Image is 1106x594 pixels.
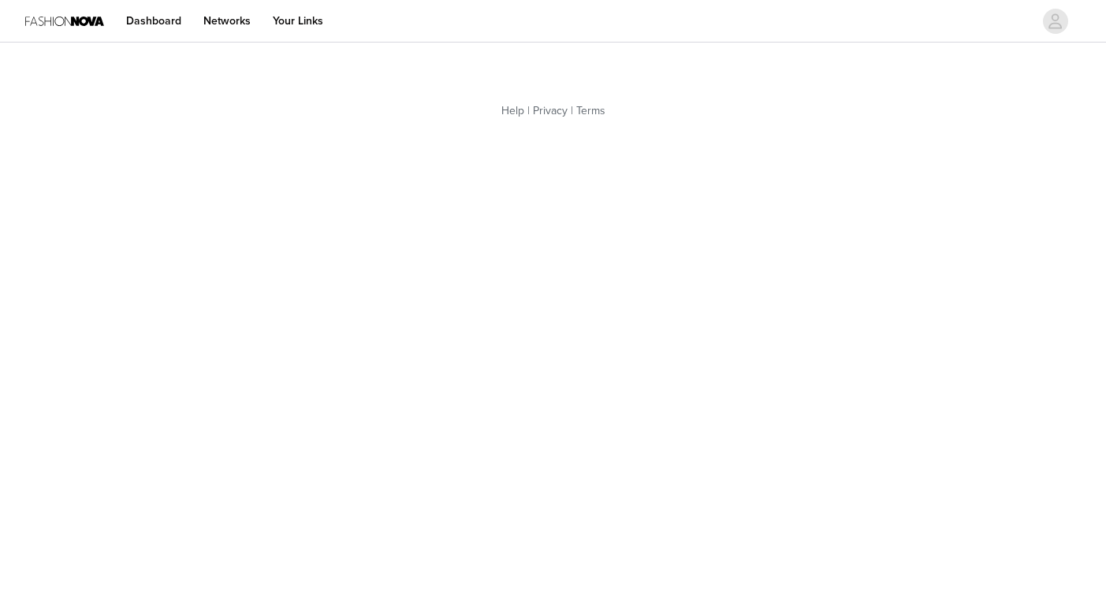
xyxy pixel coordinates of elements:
[576,104,605,117] a: Terms
[533,104,568,117] a: Privacy
[25,3,104,39] img: Fashion Nova Logo
[263,3,333,39] a: Your Links
[194,3,260,39] a: Networks
[501,104,524,117] a: Help
[527,104,530,117] span: |
[1048,9,1063,34] div: avatar
[571,104,573,117] span: |
[117,3,191,39] a: Dashboard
